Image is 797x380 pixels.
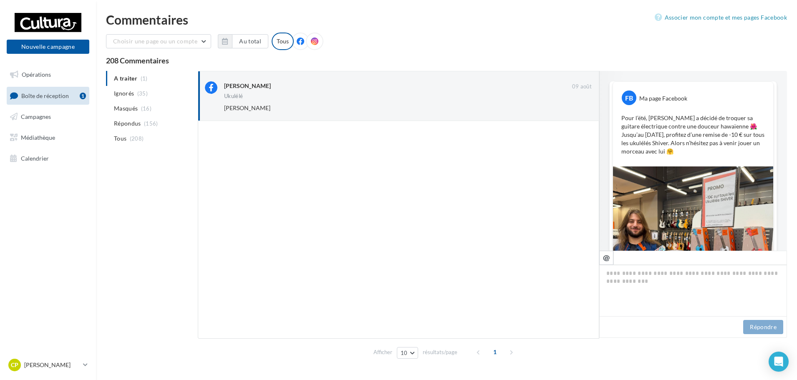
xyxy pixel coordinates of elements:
span: Campagnes [21,113,51,120]
span: Tous [114,134,126,143]
a: Boîte de réception1 [5,87,91,105]
span: Choisir une page ou un compte [113,38,197,45]
div: [PERSON_NAME] [224,82,271,90]
div: Tous [272,33,294,50]
span: CP [11,361,18,369]
button: Choisir une page ou un compte [106,34,211,48]
div: Commentaires [106,13,787,26]
div: Ukulélé [224,93,243,99]
span: Opérations [22,71,51,78]
span: Calendrier [21,154,49,161]
a: Associer mon compte et mes pages Facebook [655,13,787,23]
i: @ [603,254,610,261]
button: Au total [218,34,268,48]
button: Nouvelle campagne [7,40,89,54]
span: (16) [141,105,151,112]
div: Ma page Facebook [639,94,687,103]
span: Répondus [114,119,141,128]
p: Pour l’été, [PERSON_NAME] a décidé de troquer sa guitare électrique contre une douceur hawaïenne ... [621,114,765,156]
button: Au total [232,34,268,48]
span: Masqués [114,104,138,113]
span: [PERSON_NAME] [224,104,270,111]
span: 1 [488,345,502,359]
div: 208 Commentaires [106,57,787,64]
span: (35) [137,90,148,97]
div: 1 [80,93,86,99]
span: Boîte de réception [21,92,69,99]
a: Calendrier [5,150,91,167]
a: Campagnes [5,108,91,126]
button: @ [599,251,613,265]
span: (208) [130,135,144,142]
a: Médiathèque [5,129,91,146]
a: CP [PERSON_NAME] [7,357,89,373]
span: 10 [401,350,408,356]
span: 09 août [572,83,592,91]
button: Répondre [743,320,783,334]
span: Ignorés [114,89,134,98]
span: Médiathèque [21,134,55,141]
button: 10 [397,347,418,359]
span: résultats/page [423,348,457,356]
div: FB [622,91,636,105]
span: Afficher [373,348,392,356]
span: (156) [144,120,158,127]
a: Opérations [5,66,91,83]
div: Open Intercom Messenger [769,352,789,372]
p: [PERSON_NAME] [24,361,80,369]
